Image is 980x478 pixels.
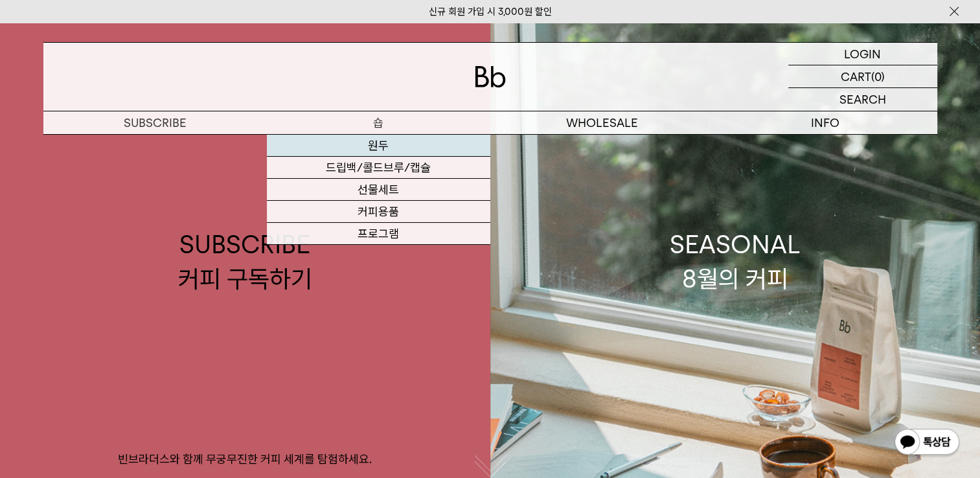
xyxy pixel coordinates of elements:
[475,66,506,87] img: 로고
[839,88,886,111] p: SEARCH
[267,223,490,245] a: 프로그램
[267,157,490,179] a: 드립백/콜드브루/캡슐
[178,227,312,296] div: SUBSCRIBE 커피 구독하기
[788,65,937,88] a: CART (0)
[841,65,871,87] p: CART
[490,111,714,134] p: WHOLESALE
[43,111,267,134] a: SUBSCRIBE
[714,111,937,134] p: INFO
[871,65,885,87] p: (0)
[788,43,937,65] a: LOGIN
[893,427,961,459] img: 카카오톡 채널 1:1 채팅 버튼
[267,135,490,157] a: 원두
[670,227,801,296] div: SEASONAL 8월의 커피
[429,6,552,17] a: 신규 회원 가입 시 3,000원 할인
[267,111,490,134] a: 숍
[267,201,490,223] a: 커피용품
[267,179,490,201] a: 선물세트
[844,43,881,65] p: LOGIN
